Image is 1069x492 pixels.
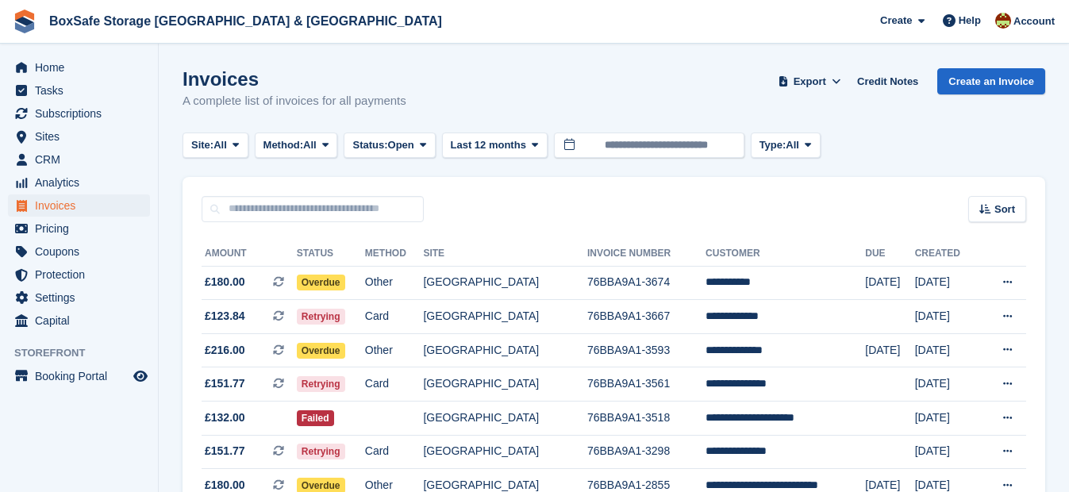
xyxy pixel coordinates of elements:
th: Due [865,241,914,267]
a: menu [8,263,150,286]
span: Sort [994,202,1015,217]
td: [DATE] [915,333,979,367]
td: Card [365,300,424,334]
span: Export [794,74,826,90]
a: Preview store [131,367,150,386]
a: Create an Invoice [937,68,1045,94]
button: Site: All [183,133,248,159]
span: Overdue [297,275,345,290]
a: BoxSafe Storage [GEOGRAPHIC_DATA] & [GEOGRAPHIC_DATA] [43,8,448,34]
td: Card [365,435,424,469]
td: [GEOGRAPHIC_DATA] [423,300,586,334]
th: Invoice Number [587,241,706,267]
td: [GEOGRAPHIC_DATA] [423,402,586,436]
th: Created [915,241,979,267]
button: Method: All [255,133,338,159]
span: Account [1013,13,1055,29]
span: Coupons [35,240,130,263]
a: menu [8,56,150,79]
span: £180.00 [205,274,245,290]
a: menu [8,365,150,387]
span: Booking Portal [35,365,130,387]
p: A complete list of invoices for all payments [183,92,406,110]
span: £132.00 [205,409,245,426]
span: Type: [759,137,786,153]
a: menu [8,79,150,102]
button: Last 12 months [442,133,548,159]
span: Pricing [35,217,130,240]
span: Open [388,137,414,153]
td: 76BBA9A1-3298 [587,435,706,469]
span: All [213,137,227,153]
td: [GEOGRAPHIC_DATA] [423,367,586,402]
span: Create [880,13,912,29]
span: All [786,137,799,153]
span: Retrying [297,376,345,392]
button: Status: Open [344,133,435,159]
td: 76BBA9A1-3667 [587,300,706,334]
td: 76BBA9A1-3518 [587,402,706,436]
button: Type: All [751,133,821,159]
th: Status [297,241,365,267]
td: Card [365,367,424,402]
button: Export [775,68,844,94]
span: Help [959,13,981,29]
span: Last 12 months [451,137,526,153]
td: [DATE] [915,402,979,436]
span: Method: [263,137,304,153]
a: menu [8,309,150,332]
a: menu [8,286,150,309]
span: Retrying [297,444,345,459]
span: Retrying [297,309,345,325]
span: Sites [35,125,130,148]
th: Site [423,241,586,267]
td: [GEOGRAPHIC_DATA] [423,266,586,300]
td: 76BBA9A1-3674 [587,266,706,300]
h1: Invoices [183,68,406,90]
a: menu [8,102,150,125]
span: £151.77 [205,375,245,392]
td: [DATE] [915,435,979,469]
td: 76BBA9A1-3593 [587,333,706,367]
span: £151.77 [205,443,245,459]
a: menu [8,171,150,194]
span: Subscriptions [35,102,130,125]
span: Settings [35,286,130,309]
td: [DATE] [865,333,914,367]
span: Tasks [35,79,130,102]
span: Invoices [35,194,130,217]
td: [GEOGRAPHIC_DATA] [423,435,586,469]
th: Method [365,241,424,267]
a: Credit Notes [851,68,925,94]
a: menu [8,240,150,263]
a: menu [8,217,150,240]
span: £216.00 [205,342,245,359]
a: menu [8,194,150,217]
span: Storefront [14,345,158,361]
th: Customer [706,241,865,267]
span: Status: [352,137,387,153]
td: 76BBA9A1-3561 [587,367,706,402]
span: All [303,137,317,153]
td: Other [365,266,424,300]
td: [DATE] [915,367,979,402]
span: Overdue [297,343,345,359]
span: Site: [191,137,213,153]
th: Amount [202,241,297,267]
td: [GEOGRAPHIC_DATA] [423,333,586,367]
span: £123.84 [205,308,245,325]
td: Other [365,333,424,367]
td: [DATE] [915,266,979,300]
span: CRM [35,148,130,171]
img: stora-icon-8386f47178a22dfd0bd8f6a31ec36ba5ce8667c1dd55bd0f319d3a0aa187defe.svg [13,10,37,33]
span: Protection [35,263,130,286]
a: menu [8,125,150,148]
td: [DATE] [915,300,979,334]
span: Analytics [35,171,130,194]
span: Capital [35,309,130,332]
img: Kim [995,13,1011,29]
td: [DATE] [865,266,914,300]
span: Home [35,56,130,79]
a: menu [8,148,150,171]
span: Failed [297,410,334,426]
